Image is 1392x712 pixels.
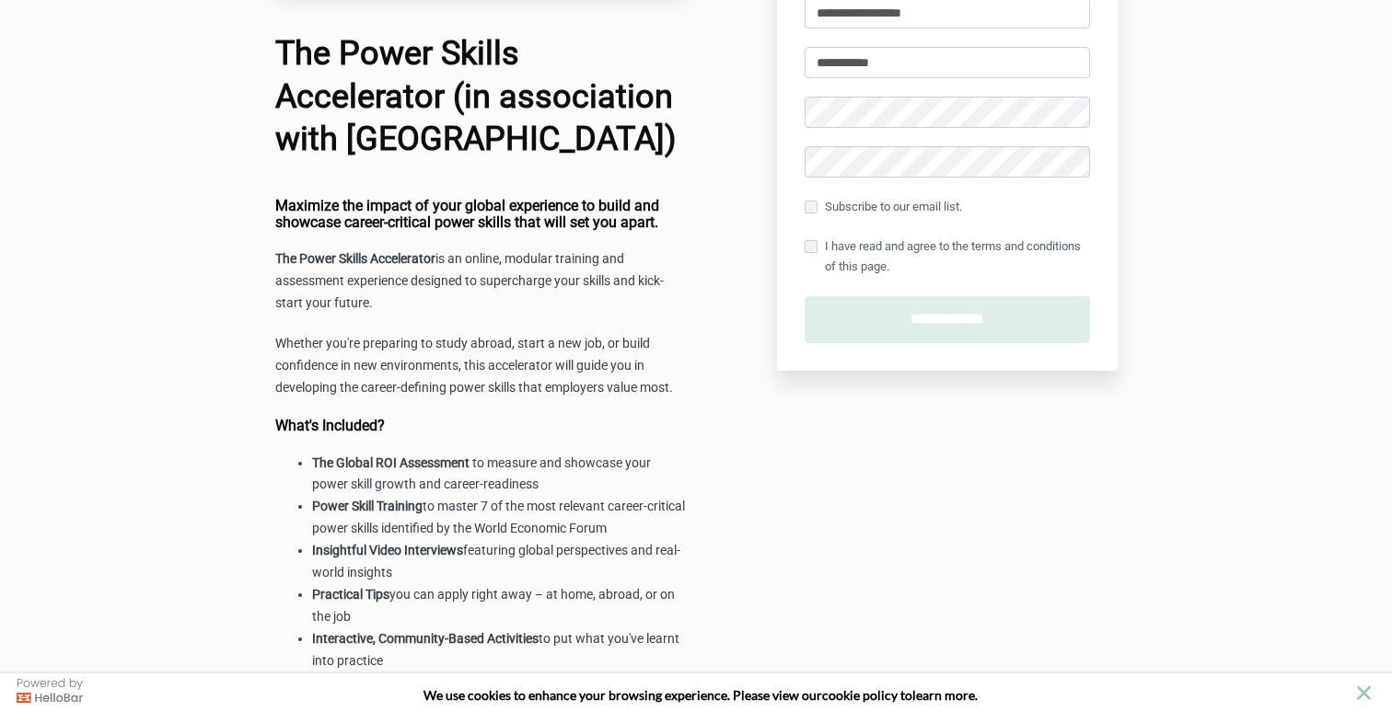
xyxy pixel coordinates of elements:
[312,540,688,584] li: featuring global perspectives and real-world insights
[275,251,435,266] strong: The Power Skills Accelerator
[275,418,688,434] h4: What's Included?
[1352,682,1375,705] button: close
[312,587,389,602] strong: Practical Tips
[275,32,688,161] h1: The Power Skills Accelerator (in association with [GEOGRAPHIC_DATA])
[312,543,463,557] strong: Insightful Video Interviews
[275,198,688,230] h4: Maximize the impact of your global experience to build and showcase career-critical power skills ...
[312,453,688,497] li: to measure and showcase your power skill growth and career-readiness
[312,631,539,646] strong: Interactive, Community-Based Activities
[805,201,818,213] input: Subscribe to our email list.
[805,240,818,253] input: I have read and agree to the terms and conditions of this page.
[275,248,688,315] p: is an online, modular training and assessment experience designed to supercharge your skills and ...
[312,628,688,672] li: to put what you've learnt into practice
[312,496,688,540] li: to master 7 of the most relevant career-critical power skills identified by the World Economic Forum
[805,197,962,217] label: Subscribe to our email list.
[312,499,423,513] strong: Power Skill Training
[312,455,470,470] strong: The Global ROI Assessment
[312,584,688,628] li: you can apply right away – at home, abroad, or on the job
[423,687,822,703] span: We use cookies to enhance your browsing experience. Please view our
[912,687,978,703] span: learn more.
[275,333,688,399] p: Whether you're preparing to study abroad, start a new job, or build confidence in new environment...
[900,687,912,703] strong: to
[805,236,1090,277] label: I have read and agree to the terms and conditions of this page.
[822,687,898,703] a: cookie policy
